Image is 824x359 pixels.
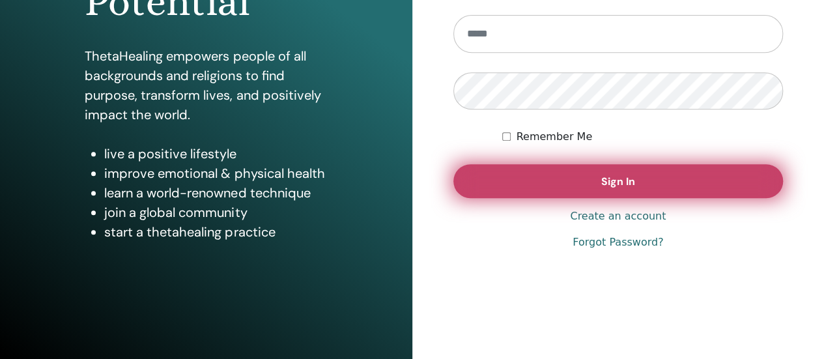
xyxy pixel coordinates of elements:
[85,46,327,124] p: ThetaHealing empowers people of all backgrounds and religions to find purpose, transform lives, a...
[601,175,635,188] span: Sign In
[104,144,327,164] li: live a positive lifestyle
[104,164,327,183] li: improve emotional & physical health
[104,222,327,242] li: start a thetahealing practice
[502,129,783,145] div: Keep me authenticated indefinitely or until I manually logout
[573,235,663,250] a: Forgot Password?
[104,183,327,203] li: learn a world-renowned technique
[104,203,327,222] li: join a global community
[516,129,592,145] label: Remember Me
[570,208,666,224] a: Create an account
[453,164,784,198] button: Sign In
